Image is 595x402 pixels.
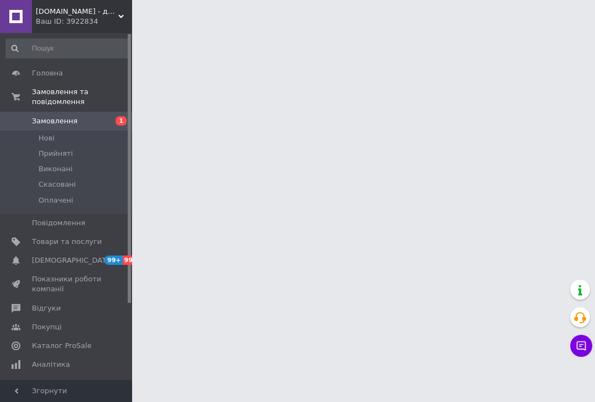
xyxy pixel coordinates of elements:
[39,133,54,143] span: Нові
[36,17,132,26] div: Ваш ID: 3922834
[32,322,62,332] span: Покупці
[123,256,141,265] span: 99+
[39,180,76,189] span: Скасовані
[32,256,113,265] span: [DEMOGRAPHIC_DATA]
[39,149,73,159] span: Прийняті
[36,7,118,17] span: AromaVictory.com - дуже стійка парфумерія
[32,237,102,247] span: Товари та послуги
[32,360,70,370] span: Аналітика
[32,303,61,313] span: Відгуки
[32,274,102,294] span: Показники роботи компанії
[32,68,63,78] span: Головна
[116,116,127,126] span: 1
[39,164,73,174] span: Виконані
[32,341,91,351] span: Каталог ProSale
[105,256,123,265] span: 99+
[32,116,78,126] span: Замовлення
[32,218,85,228] span: Повідомлення
[32,378,102,398] span: Управління сайтом
[39,195,73,205] span: Оплачені
[32,87,132,107] span: Замовлення та повідомлення
[6,39,130,58] input: Пошук
[570,335,592,357] button: Чат з покупцем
